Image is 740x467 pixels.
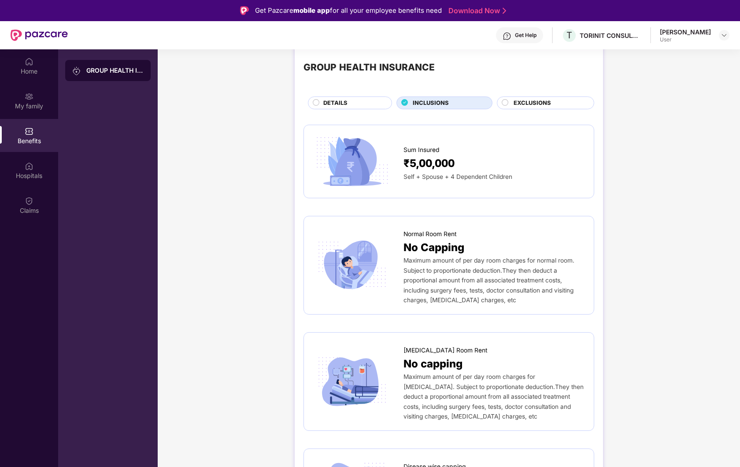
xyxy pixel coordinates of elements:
[11,30,68,41] img: New Pazcare Logo
[25,196,33,205] img: svg+xml;base64,PHN2ZyBpZD0iQ2xhaW0iIHhtbG5zPSJodHRwOi8vd3d3LnczLm9yZy8yMDAwL3N2ZyIgd2lkdGg9IjIwIi...
[303,60,435,75] div: GROUP HEALTH INSURANCE
[403,373,584,420] span: Maximum amount of per day room charges for [MEDICAL_DATA]. Subject to proportionate deduction.The...
[403,173,512,180] span: Self + Spouse + 4 Dependent Children
[25,127,33,136] img: svg+xml;base64,PHN2ZyBpZD0iQmVuZWZpdHMiIHhtbG5zPSJodHRwOi8vd3d3LnczLm9yZy8yMDAwL3N2ZyIgd2lkdGg9Ij...
[515,32,536,39] div: Get Help
[323,99,348,107] span: DETAILS
[25,57,33,66] img: svg+xml;base64,PHN2ZyBpZD0iSG9tZSIgeG1sbnM9Imh0dHA6Ly93d3cudzMub3JnLzIwMDAvc3ZnIiB3aWR0aD0iMjAiIG...
[25,162,33,170] img: svg+xml;base64,PHN2ZyBpZD0iSG9zcGl0YWxzIiB4bWxucz0iaHR0cDovL3d3dy53My5vcmcvMjAwMC9zdmciIHdpZHRoPS...
[293,6,330,15] strong: mobile app
[566,30,572,41] span: T
[403,356,462,372] span: No capping
[503,32,511,41] img: svg+xml;base64,PHN2ZyBpZD0iSGVscC0zMngzMiIgeG1sbnM9Imh0dHA6Ly93d3cudzMub3JnLzIwMDAvc3ZnIiB3aWR0aD...
[403,239,464,256] span: No Capping
[313,354,392,409] img: icon
[403,155,455,172] span: ₹5,00,000
[660,28,711,36] div: [PERSON_NAME]
[403,257,574,304] span: Maximum amount of per day room charges for normal room. Subject to proportionate deduction.They t...
[403,230,457,239] span: Normal Room Rent
[448,6,503,15] a: Download Now
[86,66,144,75] div: GROUP HEALTH INSURANCE
[403,346,488,356] span: [MEDICAL_DATA] Room Rent
[313,237,392,293] img: icon
[514,99,551,107] span: EXCLUSIONS
[240,6,249,15] img: Logo
[413,99,449,107] span: INCLUSIONS
[580,31,641,40] div: TORINIT CONSULTING SERVICES PRIVATE LIMITED
[503,6,506,15] img: Stroke
[72,67,81,75] img: svg+xml;base64,PHN2ZyB3aWR0aD0iMjAiIGhlaWdodD0iMjAiIHZpZXdCb3g9IjAgMCAyMCAyMCIgZmlsbD0ibm9uZSIgeG...
[25,92,33,101] img: svg+xml;base64,PHN2ZyB3aWR0aD0iMjAiIGhlaWdodD0iMjAiIHZpZXdCb3g9IjAgMCAyMCAyMCIgZmlsbD0ibm9uZSIgeG...
[313,134,392,189] img: icon
[660,36,711,43] div: User
[403,145,440,155] span: Sum Insured
[255,5,442,16] div: Get Pazcare for all your employee benefits need
[721,32,728,39] img: svg+xml;base64,PHN2ZyBpZD0iRHJvcGRvd24tMzJ4MzIiIHhtbG5zPSJodHRwOi8vd3d3LnczLm9yZy8yMDAwL3N2ZyIgd2...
